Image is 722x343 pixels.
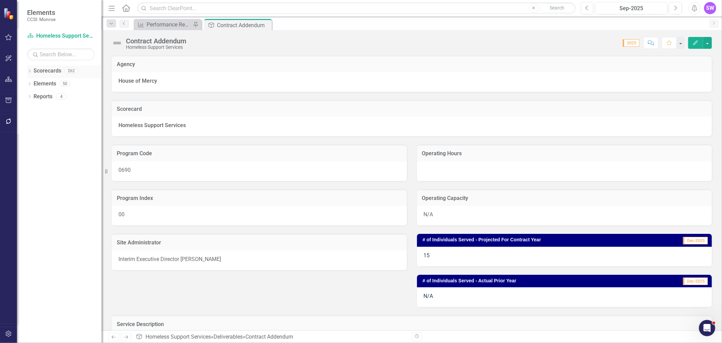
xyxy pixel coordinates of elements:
div: Performance Report [147,20,191,29]
img: Not Defined [112,38,123,48]
h3: Operating Hours [422,150,707,157]
a: Performance Report [135,20,191,29]
input: Search ClearPoint... [137,2,576,14]
a: Homeless Support Services [146,334,211,340]
div: 50 [60,81,70,87]
input: Search Below... [27,48,95,60]
div: Homeless Support Services [126,45,186,50]
h3: Agency [117,61,707,67]
h3: # of Individuals Served - Projected For Contract Year [423,237,658,242]
span: Dec-2025 [683,278,708,285]
h3: Service Description [117,321,707,327]
strong: Homeless Support Services [118,122,186,128]
small: CCSI: Monroe [27,17,56,22]
h3: # of Individuals Served - Actual Prior Year [423,278,648,283]
div: Contract Addendum [245,334,293,340]
span: 0690 [118,167,131,173]
h3: Scorecard [117,106,707,112]
span: 2025 [623,39,639,47]
a: Scorecards [34,67,61,75]
div: Sep-2025 [598,4,665,13]
span: N/A [424,211,433,218]
div: » » [136,333,407,341]
h3: Program Code [117,150,402,157]
span: Dec-2025 [683,237,708,244]
a: Homeless Support Services [27,32,95,40]
a: Reports [34,93,52,101]
a: Deliverables [214,334,243,340]
div: Contract Addendum [217,21,270,29]
h3: Operating Capacity [422,195,707,201]
a: Elements [34,80,56,88]
button: SW [704,2,716,14]
p: Interim Executive Director [PERSON_NAME] [118,256,400,263]
div: 4 [56,94,67,99]
div: Contract Addendum [126,37,186,45]
img: ClearPoint Strategy [3,7,15,19]
span: 00 [118,211,125,218]
button: Search [540,3,574,13]
span: Search [550,5,564,11]
iframe: Intercom live chat [699,320,715,336]
span: Elements [27,8,56,17]
button: Sep-2025 [595,2,668,14]
h3: Site Administrator [117,240,402,246]
span: 15 [424,252,430,259]
div: 262 [65,68,78,74]
strong: House of Mercy [118,78,157,84]
span: N/A [424,293,433,299]
h3: Program Index [117,195,402,201]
